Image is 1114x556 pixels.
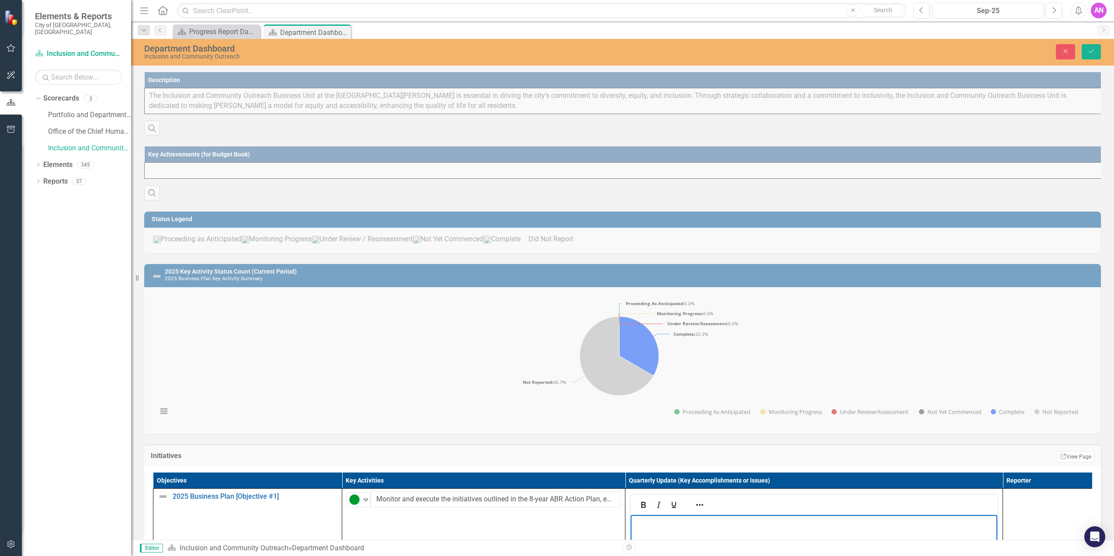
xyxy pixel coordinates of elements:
[167,543,616,553] div: »
[1084,526,1105,547] div: Open Intercom Messenger
[1091,3,1107,18] button: AN
[158,491,168,502] img: Not Defined
[35,21,122,36] small: City of [GEOGRAPHIC_DATA], [GEOGRAPHIC_DATA]
[43,177,68,187] a: Reports
[175,26,258,37] a: Progress Report Dashboard
[144,53,687,60] div: Inclusion and Community Outreach
[371,491,621,507] input: Name
[35,49,122,59] a: Inclusion and Community Outreach
[292,544,364,552] div: Department Dashboard
[692,499,707,511] button: Reveal or hide additional toolbar items
[48,143,131,153] a: Inclusion and Community Outreach
[189,26,258,37] div: Progress Report Dashboard
[77,161,94,168] div: 345
[140,544,163,553] span: Editor
[1057,451,1094,462] a: View Page
[4,10,20,25] img: ClearPoint Strategy
[666,499,681,511] button: Underline
[43,160,73,170] a: Elements
[874,7,892,14] span: Search
[861,4,905,17] button: Search
[151,452,560,460] h3: Initiatives
[932,3,1044,18] button: Sep-25
[180,544,288,552] a: Inclusion and Community Outreach
[349,494,360,505] img: Proceeding as Anticipated
[280,27,349,38] div: Department Dashboard
[35,69,122,85] input: Search Below...
[48,127,131,137] a: Office of the Chief Human Resources Officer
[651,499,666,511] button: Italic
[48,110,131,120] a: Portfolio and Department Scorecards
[144,44,687,53] div: Department Dashboard
[43,94,79,104] a: Scorecards
[935,6,1041,16] div: Sep-25
[35,11,122,21] span: Elements & Reports
[636,499,651,511] button: Bold
[83,95,97,102] div: 3
[72,177,86,185] div: 37
[177,3,907,18] input: Search ClearPoint...
[173,493,337,500] a: 2025 Business Plan [Objective #1]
